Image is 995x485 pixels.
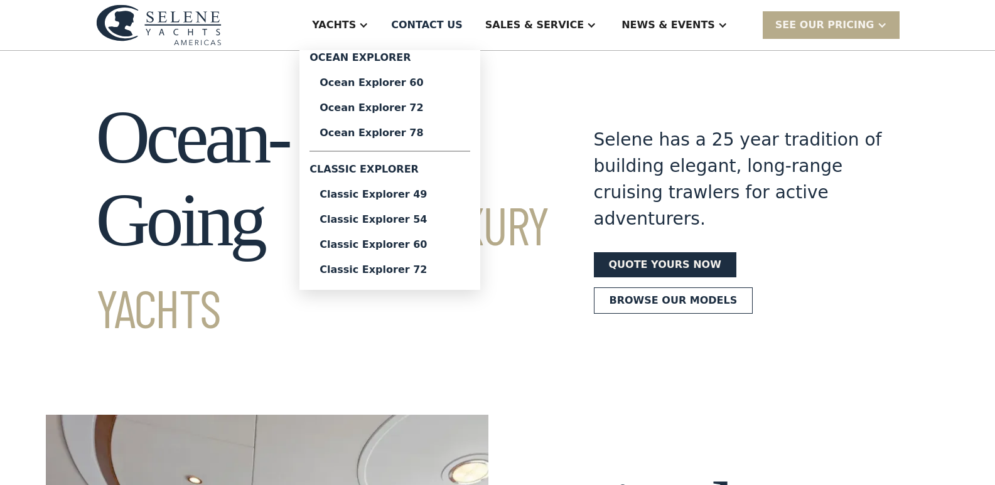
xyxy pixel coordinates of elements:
[309,257,470,282] a: Classic Explorer 72
[309,232,470,257] a: Classic Explorer 60
[309,207,470,232] a: Classic Explorer 54
[594,127,883,232] div: Selene has a 25 year tradition of building elegant, long-range cruising trawlers for active adven...
[309,70,470,95] a: Ocean Explorer 60
[320,240,460,250] div: Classic Explorer 60
[320,78,460,88] div: Ocean Explorer 60
[320,128,460,138] div: Ocean Explorer 78
[594,252,736,277] a: Quote yours now
[309,95,470,120] a: Ocean Explorer 72
[320,265,460,275] div: Classic Explorer 72
[309,50,470,70] div: Ocean Explorer
[621,18,715,33] div: News & EVENTS
[309,120,470,146] a: Ocean Explorer 78
[485,18,584,33] div: Sales & Service
[320,215,460,225] div: Classic Explorer 54
[391,18,463,33] div: Contact US
[312,18,356,33] div: Yachts
[309,182,470,207] a: Classic Explorer 49
[96,96,549,344] h1: Ocean-Going
[763,11,900,38] div: SEE Our Pricing
[594,287,753,314] a: Browse our models
[775,18,874,33] div: SEE Our Pricing
[299,50,480,290] nav: Yachts
[309,157,470,182] div: Classic Explorer
[320,103,460,113] div: Ocean Explorer 72
[96,4,222,45] img: logo
[320,189,460,200] div: Classic Explorer 49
